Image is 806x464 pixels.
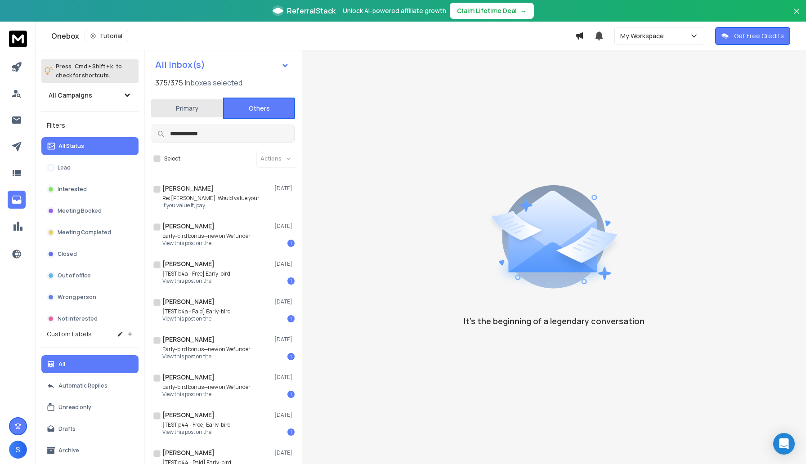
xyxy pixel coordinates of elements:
div: 1 [287,277,295,285]
p: Archive [58,447,79,454]
p: [DATE] [274,260,295,268]
h1: All Inbox(s) [155,60,205,69]
div: 1 [287,428,295,436]
h1: [PERSON_NAME] [162,222,215,231]
p: [DATE] [274,374,295,381]
p: Early-bird bonus—new on Wefunder [162,346,251,353]
div: 1 [287,315,295,322]
label: Select [164,155,180,162]
button: S [9,441,27,459]
button: Unread only [41,398,139,416]
button: All Status [41,137,139,155]
button: Meeting Completed [41,223,139,241]
div: Open Intercom Messenger [773,433,795,455]
p: Not Interested [58,315,98,322]
button: Out of office [41,267,139,285]
button: Closed [41,245,139,263]
p: [TEST b4a - Free] Early-bird [162,270,230,277]
p: Unlock AI-powered affiliate growth [343,6,446,15]
p: All [58,361,65,368]
h1: [PERSON_NAME] [162,335,215,344]
p: Out of office [58,272,91,279]
p: Unread only [58,404,91,411]
h3: Inboxes selected [185,77,242,88]
button: All Campaigns [41,86,139,104]
p: Press to check for shortcuts. [56,62,122,80]
p: View this post on the [162,277,230,285]
div: 1 [287,353,295,360]
p: View this post on the [162,240,251,247]
p: Lead [58,164,71,171]
p: Automatic Replies [58,382,107,389]
p: [DATE] [274,449,295,456]
h1: [PERSON_NAME] [162,259,215,268]
h1: [PERSON_NAME] [162,373,215,382]
p: View this post on the [162,428,231,436]
p: Meeting Completed [58,229,111,236]
h1: [PERSON_NAME] [162,297,215,306]
p: Early-bird bonus—new on Wefunder [162,384,251,391]
p: If you value it, pay [162,202,260,209]
p: It’s the beginning of a legendary conversation [464,315,645,327]
button: Close banner [791,5,802,27]
h1: [PERSON_NAME] [162,448,215,457]
h3: Filters [41,119,139,132]
span: Cmd + Shift + k [73,61,114,71]
button: Lead [41,159,139,177]
span: 375 / 375 [155,77,183,88]
p: My Workspace [620,31,667,40]
h1: [PERSON_NAME] [162,410,215,419]
p: [DATE] [274,298,295,305]
p: View this post on the [162,315,231,322]
p: Meeting Booked [58,207,102,214]
span: → [520,6,527,15]
p: View this post on the [162,391,251,398]
div: 1 [287,240,295,247]
div: 1 [287,391,295,398]
p: [TEST b4a - Paid] Early-bird [162,308,231,315]
p: [DATE] [274,185,295,192]
p: [DATE] [274,223,295,230]
p: View this post on the [162,353,251,360]
p: All Status [58,143,84,150]
button: Automatic Replies [41,377,139,395]
button: Claim Lifetime Deal→ [450,3,534,19]
p: Get Free Credits [734,31,784,40]
p: Drafts [58,425,76,433]
p: [DATE] [274,411,295,419]
h1: All Campaigns [49,91,92,100]
p: Interested [58,186,87,193]
p: Wrong person [58,294,96,301]
button: Primary [151,98,223,118]
button: Get Free Credits [715,27,790,45]
button: Drafts [41,420,139,438]
span: ReferralStack [287,5,336,16]
p: Closed [58,250,77,258]
p: Early-bird bonus—new on Wefunder [162,232,251,240]
button: All [41,355,139,373]
button: Not Interested [41,310,139,328]
p: Re: [PERSON_NAME], Would value your [162,195,260,202]
button: Others [223,98,295,119]
button: Archive [41,442,139,460]
p: [TEST p44 - Free] Early-bird [162,421,231,428]
h3: Custom Labels [47,330,92,339]
h1: [PERSON_NAME] [162,184,214,193]
button: Wrong person [41,288,139,306]
button: Tutorial [85,30,128,42]
button: Meeting Booked [41,202,139,220]
button: Interested [41,180,139,198]
button: All Inbox(s) [148,56,296,74]
p: [DATE] [274,336,295,343]
div: Onebox [51,30,575,42]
